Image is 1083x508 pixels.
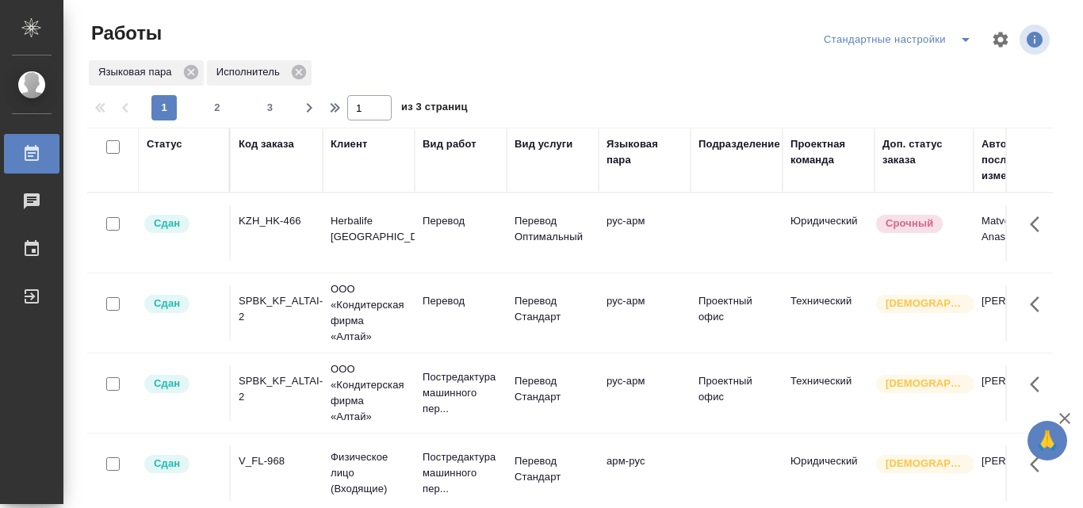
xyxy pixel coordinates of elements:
button: 🙏 [1028,421,1067,460]
td: [PERSON_NAME] [974,445,1066,501]
td: [PERSON_NAME] [974,285,1066,341]
p: Физическое лицо (Входящие) [331,449,407,497]
span: 🙏 [1034,424,1061,457]
td: Matveeva Anastasia [974,205,1066,261]
p: Перевод Стандарт [515,293,591,325]
span: 3 [258,100,283,116]
button: Здесь прячутся важные кнопки [1020,365,1058,403]
div: Проектная команда [790,136,867,168]
div: SPBK_KF_ALTAI-2 [239,293,315,325]
div: Доп. статус заказа [882,136,966,168]
div: Автор последнего изменения [982,136,1058,184]
td: рус-арм [599,205,691,261]
p: Сдан [154,456,180,472]
p: Перевод Стандарт [515,373,591,405]
span: из 3 страниц [401,97,468,120]
span: Посмотреть информацию [1020,25,1053,55]
div: Подразделение [698,136,780,152]
span: Настроить таблицу [982,21,1020,59]
p: Сдан [154,376,180,392]
p: Постредактура машинного пер... [423,449,499,497]
div: Вид услуги [515,136,573,152]
p: Herbalife [GEOGRAPHIC_DATA] [331,213,407,245]
button: Здесь прячутся важные кнопки [1020,205,1058,243]
div: Языковая пара [607,136,683,168]
span: 2 [205,100,230,116]
td: рус-арм [599,365,691,421]
div: split button [820,27,982,52]
div: Клиент [331,136,367,152]
p: [DEMOGRAPHIC_DATA] [886,376,965,392]
p: Перевод Оптимальный [515,213,591,245]
div: Вид работ [423,136,476,152]
p: Сдан [154,216,180,231]
td: Технический [783,365,874,421]
p: Исполнитель [216,64,285,80]
td: Юридический [783,205,874,261]
p: Постредактура машинного пер... [423,369,499,417]
div: Исполнитель [207,60,312,86]
p: Языковая пара [98,64,178,80]
div: KZH_HK-466 [239,213,315,229]
p: ООО «Кондитерская фирма «Алтай» [331,281,407,345]
div: Менеджер проверил работу исполнителя, передает ее на следующий этап [143,373,221,395]
div: Языковая пара [89,60,204,86]
div: V_FL-968 [239,453,315,469]
td: Проектный офис [691,285,783,341]
p: [DEMOGRAPHIC_DATA] [886,296,965,311]
td: Юридический [783,445,874,501]
div: Код заказа [239,136,294,152]
button: 2 [205,95,230,120]
td: Технический [783,285,874,341]
div: Менеджер проверил работу исполнителя, передает ее на следующий этап [143,293,221,315]
span: Работы [87,21,162,46]
td: [PERSON_NAME] [974,365,1066,421]
p: Перевод [423,293,499,309]
div: SPBK_KF_ALTAI-2 [239,373,315,405]
div: Менеджер проверил работу исполнителя, передает ее на следующий этап [143,213,221,235]
td: Проектный офис [691,365,783,421]
p: Перевод [423,213,499,229]
td: арм-рус [599,445,691,501]
button: 3 [258,95,283,120]
td: рус-арм [599,285,691,341]
p: [DEMOGRAPHIC_DATA] [886,456,965,472]
p: Перевод Стандарт [515,453,591,485]
p: Срочный [886,216,933,231]
p: Сдан [154,296,180,311]
div: Статус [147,136,182,152]
p: ООО «Кондитерская фирма «Алтай» [331,361,407,425]
div: Менеджер проверил работу исполнителя, передает ее на следующий этап [143,453,221,475]
button: Здесь прячутся важные кнопки [1020,445,1058,483]
button: Здесь прячутся важные кнопки [1020,285,1058,323]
